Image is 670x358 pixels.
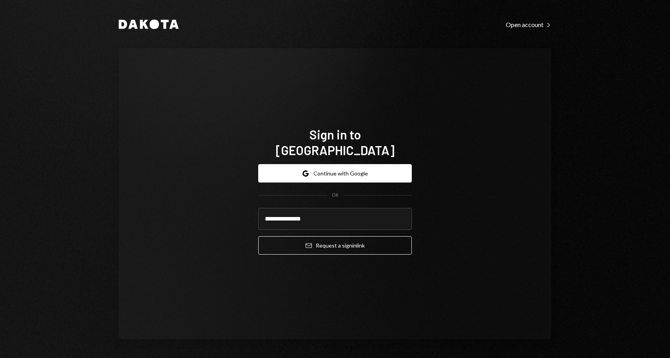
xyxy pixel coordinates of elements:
[506,20,551,29] a: Open account
[258,164,412,183] button: Continue with Google
[258,236,412,255] button: Request a signinlink
[332,192,339,199] div: OR
[258,127,412,158] h1: Sign in to [GEOGRAPHIC_DATA]
[506,21,551,29] div: Open account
